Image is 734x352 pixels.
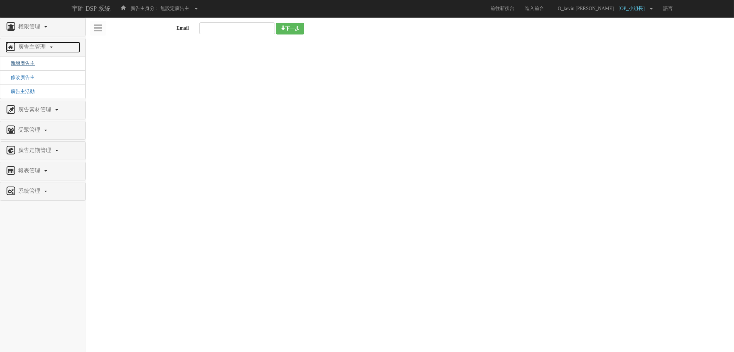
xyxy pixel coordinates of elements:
span: O_kevin [PERSON_NAME] [554,6,617,11]
span: 受眾管理 [17,127,44,133]
span: [OP_小組長] [619,6,648,11]
span: 廣告主身分： [130,6,159,11]
a: 廣告主管理 [6,42,80,53]
a: 報表管理 [6,165,80,177]
span: 系統管理 [17,188,44,194]
a: 廣告主活動 [6,89,35,94]
span: 廣告走期管理 [17,147,55,153]
span: 無設定廣告主 [160,6,189,11]
a: 系統管理 [6,186,80,197]
button: 下一步 [276,23,304,34]
a: 廣告素材管理 [6,104,80,115]
span: 廣告素材管理 [17,107,55,112]
span: 廣告主管理 [17,44,49,50]
a: 新增廣告主 [6,61,35,66]
label: Email [86,22,194,32]
span: 報表管理 [17,168,44,173]
a: 受眾管理 [6,125,80,136]
a: 廣告走期管理 [6,145,80,156]
span: 權限管理 [17,23,44,29]
a: 權限管理 [6,21,80,32]
a: 修改廣告主 [6,75,35,80]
